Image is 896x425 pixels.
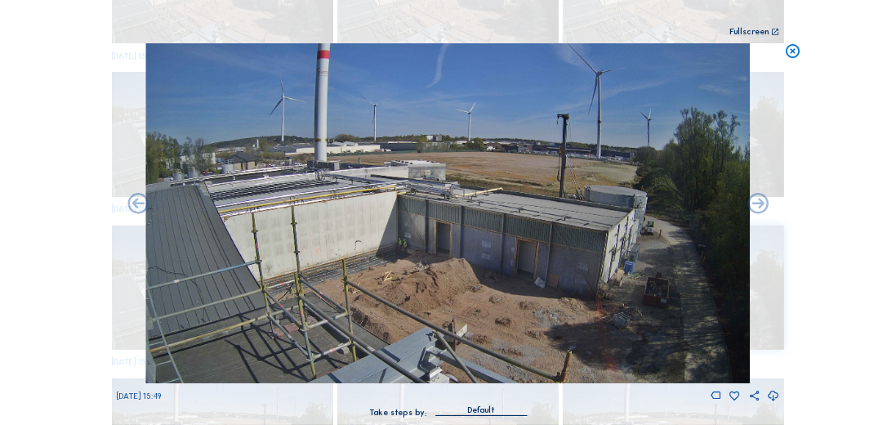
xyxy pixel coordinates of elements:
[729,28,769,37] div: Fullscreen
[435,403,527,416] div: Default
[746,192,770,217] i: Back
[369,409,426,417] div: Take steps by:
[117,391,161,401] span: [DATE] 15:49
[467,403,495,418] div: Default
[126,192,150,217] i: Forward
[146,43,751,383] img: Image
